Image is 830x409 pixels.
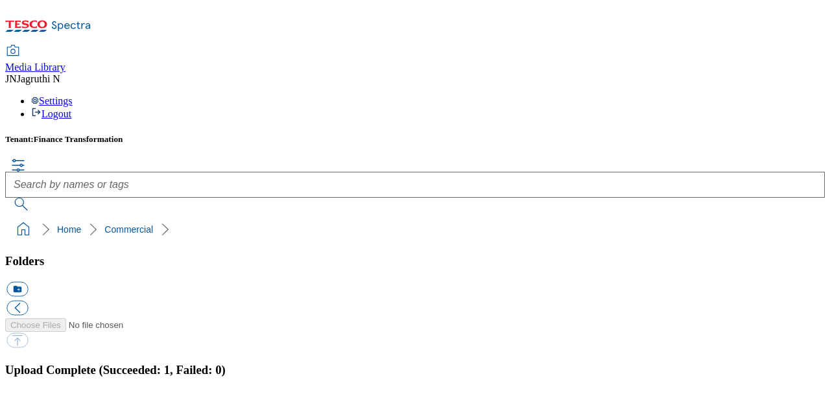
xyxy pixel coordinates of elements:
[17,73,60,84] span: Jagruthi N
[5,217,825,242] nav: breadcrumb
[31,108,71,119] a: Logout
[5,62,65,73] span: Media Library
[5,172,825,198] input: Search by names or tags
[5,134,825,145] h5: Tenant:
[13,219,34,240] a: home
[34,134,123,144] span: Finance Transformation
[57,224,81,235] a: Home
[31,95,73,106] a: Settings
[5,46,65,73] a: Media Library
[5,363,825,377] h3: Upload Complete (Succeeded: 1, Failed: 0)
[5,73,17,84] span: JN
[104,224,153,235] a: Commercial
[5,254,825,268] h3: Folders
